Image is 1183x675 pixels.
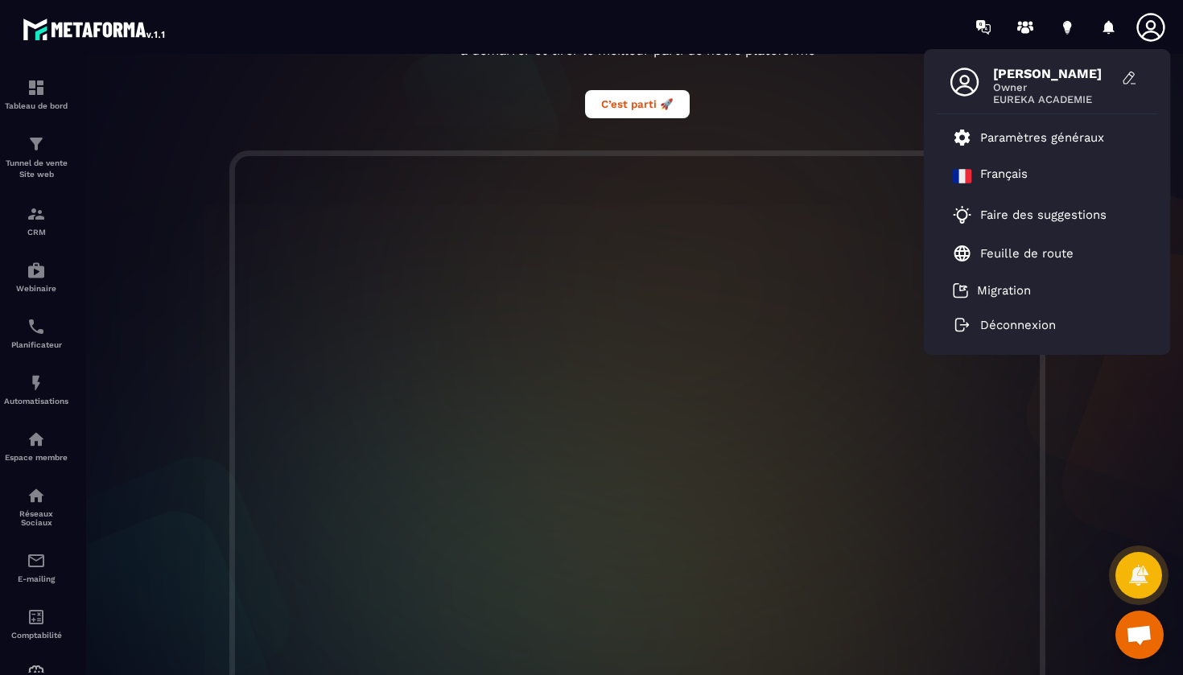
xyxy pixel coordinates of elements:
a: automationsautomationsWebinaire [4,249,68,305]
a: automationsautomationsEspace membre [4,418,68,474]
a: Feuille de route [953,244,1074,263]
a: emailemailE-mailing [4,539,68,595]
a: Faire des suggestions [953,205,1122,224]
a: Paramètres généraux [953,128,1104,147]
img: automations [27,373,46,393]
div: Ouvrir le chat [1115,611,1164,659]
p: Comptabilité [4,631,68,640]
img: formation [27,134,46,154]
p: Migration [977,283,1031,298]
img: automations [27,261,46,280]
p: Déconnexion [980,318,1056,332]
img: automations [27,430,46,449]
button: C’est parti 🚀 [585,90,690,118]
img: formation [27,204,46,224]
p: Réseaux Sociaux [4,509,68,527]
img: accountant [27,607,46,627]
img: social-network [27,486,46,505]
p: Tableau de bord [4,101,68,110]
p: Webinaire [4,284,68,293]
img: logo [23,14,167,43]
p: Espace membre [4,453,68,462]
a: social-networksocial-networkRéseaux Sociaux [4,474,68,539]
span: Owner [993,81,1114,93]
a: automationsautomationsAutomatisations [4,361,68,418]
p: CRM [4,228,68,237]
img: scheduler [27,317,46,336]
p: Paramètres généraux [980,130,1104,145]
img: formation [27,78,46,97]
p: Planificateur [4,340,68,349]
span: EUREKA ACADEMIE [993,93,1114,105]
p: Feuille de route [980,246,1074,261]
a: formationformationTunnel de vente Site web [4,122,68,192]
p: Français [980,167,1028,186]
p: E-mailing [4,574,68,583]
a: formationformationTableau de bord [4,66,68,122]
a: formationformationCRM [4,192,68,249]
p: Automatisations [4,397,68,405]
p: Faire des suggestions [980,208,1107,222]
p: Tunnel de vente Site web [4,158,68,180]
a: accountantaccountantComptabilité [4,595,68,652]
span: [PERSON_NAME] [993,66,1114,81]
a: C’est parti 🚀 [585,96,690,111]
a: schedulerschedulerPlanificateur [4,305,68,361]
img: email [27,551,46,570]
a: Migration [953,282,1031,298]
